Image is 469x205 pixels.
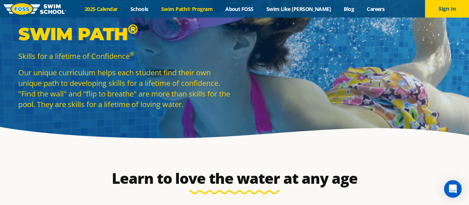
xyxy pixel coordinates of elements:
a: 2025 Calendar [78,5,124,12]
a: Schools [124,5,155,12]
p: Our unique curriculum helps each student find their own unique path to developing skills for a li... [18,67,231,110]
sup: ® [130,50,134,57]
img: FOSS Swim School Logo [4,3,66,15]
a: Swim Like [PERSON_NAME] [260,5,337,12]
p: Skills for a lifetime of Confidence [18,51,231,61]
a: Swim Path® Program [155,5,219,12]
sup: ® [128,21,138,37]
p: Swim Path [18,23,231,45]
a: Careers [361,5,391,12]
h2: Learn to love the water at any age [62,170,407,187]
a: About FOSS [219,5,260,12]
div: Open Intercom Messenger [444,180,462,198]
a: Blog [337,5,361,12]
